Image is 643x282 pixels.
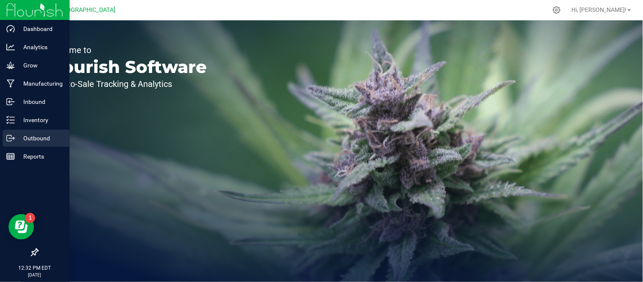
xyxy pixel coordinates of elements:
iframe: Resource center unread badge [25,213,35,223]
p: Inbound [15,97,66,107]
inline-svg: Outbound [6,134,15,142]
p: [DATE] [4,272,66,278]
inline-svg: Inventory [6,116,15,124]
p: Outbound [15,133,66,143]
p: Reports [15,151,66,162]
p: Manufacturing [15,78,66,89]
p: Analytics [15,42,66,52]
inline-svg: Manufacturing [6,79,15,88]
inline-svg: Grow [6,61,15,70]
p: Dashboard [15,24,66,34]
p: Welcome to [46,46,207,54]
inline-svg: Inbound [6,98,15,106]
p: Grow [15,60,66,70]
inline-svg: Dashboard [6,25,15,33]
inline-svg: Analytics [6,43,15,51]
p: Inventory [15,115,66,125]
p: 12:32 PM EDT [4,264,66,272]
iframe: Resource center [8,214,34,240]
div: Manage settings [551,6,562,14]
span: [GEOGRAPHIC_DATA] [58,6,116,14]
p: Flourish Software [46,59,207,75]
span: Hi, [PERSON_NAME]! [572,6,627,13]
inline-svg: Reports [6,152,15,161]
p: Seed-to-Sale Tracking & Analytics [46,80,207,88]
